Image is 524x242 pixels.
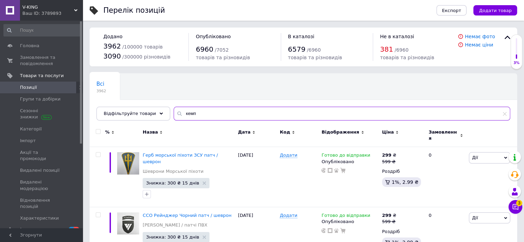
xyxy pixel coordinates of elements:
[20,73,64,79] span: Товари та послуги
[380,45,393,53] span: 381
[20,179,64,191] span: Видалені модерацією
[473,5,517,15] button: Додати товар
[103,42,121,50] span: 3962
[20,149,64,162] span: Акції та промокоди
[117,152,139,174] img: Герб морской пехоты ВСУ патч / шеврон
[20,126,42,132] span: Категорії
[321,152,370,160] span: Готово до відправки
[380,55,434,60] span: товарів та різновидів
[143,222,207,228] a: [PERSON_NAME] / патчі ПВХ
[96,81,104,87] span: Всі
[105,129,110,135] span: %
[288,45,306,53] span: 6579
[280,129,290,135] span: Код
[472,215,478,220] span: Дії
[103,52,121,60] span: 3090
[143,152,218,164] a: Герб морської піхоти ЗСУ патч / шеврон
[442,8,461,13] span: Експорт
[380,34,414,39] span: Не в каталозі
[20,138,36,144] span: Імпорт
[20,43,39,49] span: Головна
[143,129,158,135] span: Назва
[511,61,522,65] div: 3%
[20,96,61,102] span: Групи та добірки
[143,213,232,218] a: ССО Рейнджер Чорний патч / шеврон
[382,159,396,165] div: 599 ₴
[104,111,156,116] span: Відфільтруйте товари
[20,227,71,233] span: [DEMOGRAPHIC_DATA]
[382,219,396,225] div: 599 ₴
[74,227,79,233] span: 7
[321,219,378,225] div: Опубліковано
[146,181,199,185] span: Знижка: 300 ₴ 15 днів
[479,8,512,13] span: Додати товар
[122,44,163,50] span: / 100000 товарів
[69,227,74,233] span: 5
[146,235,199,239] span: Знижка: 300 ₴ 15 днів
[382,229,423,235] div: Роздріб
[20,84,37,91] span: Позиції
[20,108,64,120] span: Сезонні знижки
[103,34,122,39] span: Додано
[20,54,64,67] span: Замовлення та повідомлення
[465,42,493,48] a: Немає ціни
[103,7,165,14] div: Перелік позицій
[321,159,378,165] div: Опубліковано
[215,47,228,53] span: / 7052
[22,4,74,10] span: V-KING
[472,155,478,160] span: Дії
[196,55,250,60] span: товарів та різновидів
[516,200,522,206] span: 3
[280,152,297,158] span: Додати
[280,213,297,218] span: Додати
[122,54,171,60] span: / 300000 різновидів
[117,212,139,234] img: ССО Рейнджер Черный патч / шеврон
[382,129,394,135] span: Ціна
[238,129,251,135] span: Дата
[382,212,396,219] div: ₴
[3,24,81,36] input: Пошук
[382,152,391,158] b: 299
[236,147,278,207] div: [DATE]
[20,167,60,173] span: Видалені позиції
[307,47,321,53] span: / 6960
[288,34,315,39] span: В каталозі
[321,213,370,220] span: Готово до відправки
[196,34,231,39] span: Опубліковано
[143,168,203,175] a: Шеврони Морської піхоти
[392,179,419,185] span: 1%, 2.99 ₴
[508,200,522,214] button: Чат з покупцем3
[20,215,59,221] span: Характеристики
[96,88,106,94] span: 3962
[174,107,510,120] input: Пошук по назві позиції, артикулу і пошуковим запитам
[424,147,467,207] div: 0
[288,55,342,60] span: товарів та різновидів
[429,129,458,141] span: Замовлення
[382,152,396,158] div: ₴
[465,34,495,39] a: Немає фото
[196,45,213,53] span: 6960
[20,197,64,210] span: Відновлення позицій
[436,5,467,15] button: Експорт
[382,168,423,175] div: Роздріб
[22,10,83,17] div: Ваш ID: 3789893
[382,213,391,218] b: 299
[321,129,359,135] span: Відображення
[394,47,408,53] span: / 6960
